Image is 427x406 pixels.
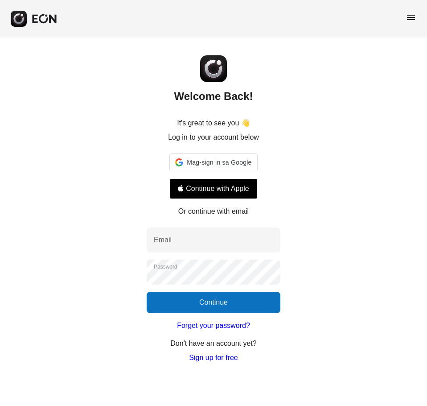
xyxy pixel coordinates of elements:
span: menu [406,12,416,23]
label: Password [154,263,177,270]
p: Don't have an account yet? [170,338,256,349]
p: It's great to see you 👋 [177,118,250,128]
h2: Welcome Back! [174,89,253,104]
span: Mag-sign in sa Google [187,157,251,168]
a: Forget your password? [177,320,250,331]
button: Continue [147,292,280,313]
div: Mag-sign in sa Google [169,153,257,171]
p: Or continue with email [178,206,249,217]
label: Email [154,235,172,245]
button: Signin with apple ID [169,178,257,199]
a: Sign up for free [189,352,238,363]
p: Log in to your account below [168,132,259,143]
